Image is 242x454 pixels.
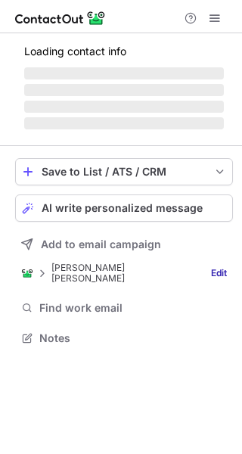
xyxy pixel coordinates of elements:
button: Add to email campaign [15,231,233,258]
button: AI write personalized message [15,194,233,222]
div: Ralph Lauren [21,263,195,284]
span: ‌ [24,101,224,113]
img: ContactOut [21,267,33,279]
span: ‌ [24,117,224,129]
span: Notes [39,331,227,345]
span: ‌ [24,84,224,96]
p: [PERSON_NAME] [PERSON_NAME] [51,263,195,284]
span: Find work email [39,301,227,315]
a: Edit [205,266,233,281]
button: Notes [15,328,233,349]
p: Loading contact info [24,45,224,58]
button: Find work email [15,297,233,319]
div: Save to List / ATS / CRM [42,166,206,178]
span: AI write personalized message [42,202,203,214]
span: ‌ [24,67,224,79]
button: save-profile-one-click [15,158,233,185]
span: Add to email campaign [41,238,161,250]
img: ContactOut v5.3.10 [15,9,106,27]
